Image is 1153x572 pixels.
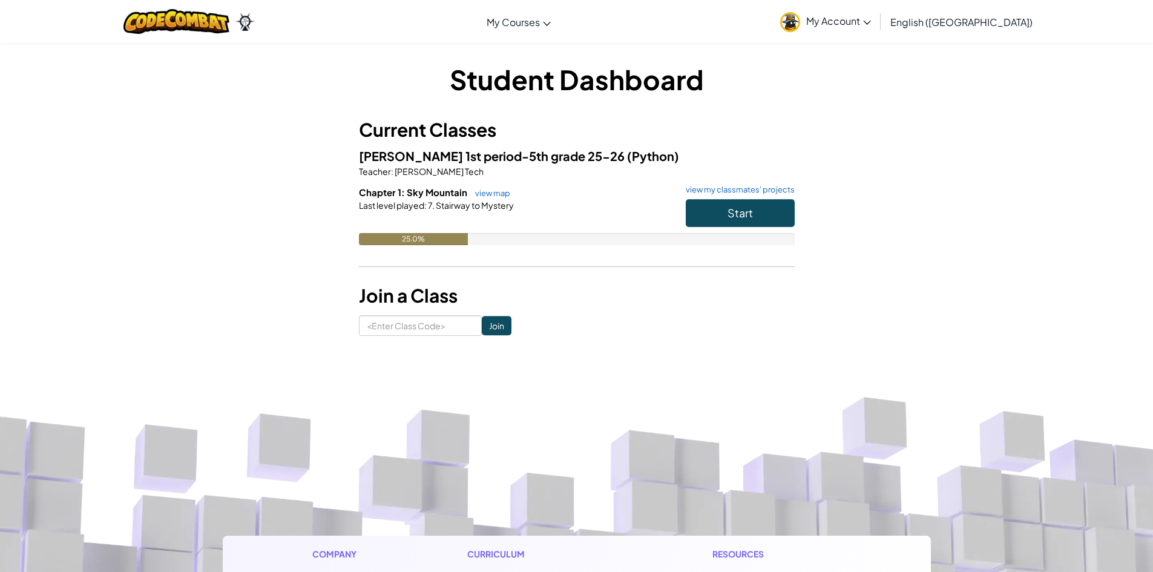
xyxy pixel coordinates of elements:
button: Start [686,199,795,227]
a: My Account [774,2,877,41]
h1: Student Dashboard [359,61,795,98]
a: view map [469,188,510,198]
span: My Courses [487,16,540,28]
h1: Resources [712,548,841,560]
span: Last level played [359,200,424,211]
span: My Account [806,15,871,27]
input: <Enter Class Code> [359,315,482,336]
span: [PERSON_NAME] Tech [393,166,484,177]
a: English ([GEOGRAPHIC_DATA]) [884,5,1039,38]
input: Join [482,316,511,335]
span: Chapter 1: Sky Mountain [359,186,469,198]
img: CodeCombat logo [123,9,229,34]
h3: Join a Class [359,282,795,309]
a: view my classmates' projects [680,186,795,194]
span: : [391,166,393,177]
span: English ([GEOGRAPHIC_DATA]) [890,16,1033,28]
span: 7. [427,200,435,211]
span: Start [728,206,753,220]
span: : [424,200,427,211]
span: (Python) [627,148,679,163]
span: [PERSON_NAME] 1st period-5th grade 25-26 [359,148,627,163]
h1: Company [312,548,369,560]
div: 25.0% [359,233,468,245]
a: My Courses [481,5,557,38]
span: Stairway to Mystery [435,200,514,211]
h3: Current Classes [359,116,795,143]
img: Ozaria [235,13,255,31]
span: Teacher [359,166,391,177]
h1: Curriculum [467,548,614,560]
img: avatar [780,12,800,32]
